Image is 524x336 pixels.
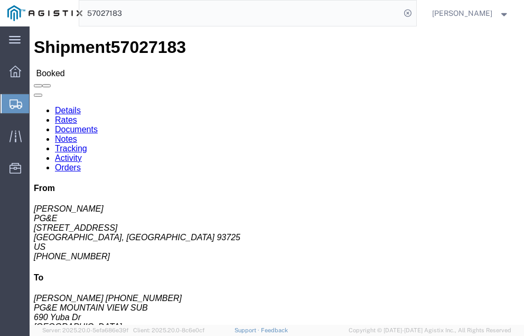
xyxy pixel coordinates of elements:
a: Support [235,327,261,333]
span: Neil Coehlo [432,7,492,19]
span: Server: 2025.20.0-5efa686e39f [42,327,128,333]
span: Copyright © [DATE]-[DATE] Agistix Inc., All Rights Reserved [349,326,511,335]
button: [PERSON_NAME] [432,7,510,20]
a: Feedback [261,327,288,333]
img: logo [7,5,82,21]
iframe: FS Legacy Container [30,26,524,325]
input: Search for shipment number, reference number [79,1,400,26]
span: Client: 2025.20.0-8c6e0cf [133,327,204,333]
